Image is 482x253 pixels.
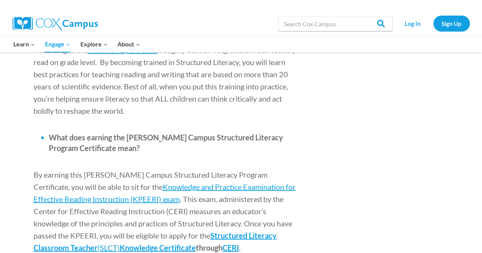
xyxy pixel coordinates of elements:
nav: Primary Navigation [9,36,145,52]
span: (SLCT) [98,243,120,252]
button: Child menu of Learn [9,36,40,52]
a: Sign Up [433,16,470,31]
a: Knowledge and Practice Examination for Effective Reading Instruction (KPEERI) exam [34,182,296,204]
a: CERI [223,243,239,252]
span: By earning this [PERSON_NAME] Campus Structured Literacy Program Certificate, you will be able to... [34,170,267,191]
span: Knowledge Certificate [120,243,196,252]
input: Search Cox Campus [278,16,392,31]
button: Child menu of Explore [75,36,113,52]
span: . [239,243,241,252]
nav: Secondary Navigation [396,16,470,31]
span: through [196,243,223,252]
span: What does earning the [PERSON_NAME] Campus Structured Literacy Program Certificate mean? [49,133,283,153]
img: Cox Campus [13,17,98,30]
a: Log In [396,16,429,31]
button: Child menu of About [112,36,145,52]
button: Child menu of Engage [40,36,75,52]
